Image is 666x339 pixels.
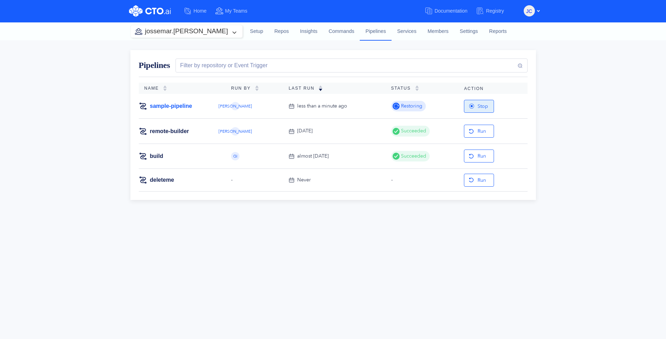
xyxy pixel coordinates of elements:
a: Commands [323,22,360,41]
a: Reports [484,22,512,41]
a: Pipelines [360,22,391,40]
span: Succeeded [400,152,426,160]
a: Documentation [424,5,476,18]
a: Services [392,22,422,41]
a: Members [422,22,454,41]
span: Name [144,86,163,91]
span: Documentation [435,8,467,14]
div: Never [297,176,311,184]
a: Registry [476,5,512,18]
div: less than a minute ago [297,102,347,110]
span: Restoring [400,102,422,110]
td: - [386,169,459,192]
span: Run By [231,86,255,91]
div: Filter by repository or Event Trigger [177,61,267,70]
span: JC [526,6,532,17]
img: sorting-empty.svg [255,85,259,91]
a: Settings [454,22,484,41]
a: Setup [244,22,269,41]
a: My Teams [215,5,256,18]
div: [DATE] [297,127,313,135]
button: Run [464,150,494,162]
span: My Teams [225,8,248,14]
a: Home [184,5,215,18]
a: Insights [294,22,323,41]
a: Repos [269,22,295,41]
button: Run [464,125,494,138]
span: Registry [486,8,504,14]
img: CTO.ai Logo [129,5,171,17]
span: Last Run [289,86,319,91]
img: sorting-down.svg [318,85,323,91]
button: Stop [464,100,494,113]
td: - [225,169,283,192]
span: Succeeded [400,127,426,135]
img: sorting-empty.svg [415,85,419,91]
span: Home [194,8,207,14]
a: sample-pipeline [150,102,192,110]
div: almost [DATE] [297,152,329,160]
a: remote-builder [150,127,189,135]
button: jossemar.[PERSON_NAME] [131,25,243,37]
span: [PERSON_NAME] [219,104,252,108]
th: Action [458,83,527,94]
span: [PERSON_NAME] [219,129,252,133]
button: Run [464,174,494,187]
a: build [150,152,163,160]
a: deleteme [150,176,174,184]
button: JC [524,5,535,16]
span: GI [233,154,237,158]
span: Pipelines [139,61,170,70]
img: sorting-empty.svg [163,85,167,91]
span: Status [391,86,415,91]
